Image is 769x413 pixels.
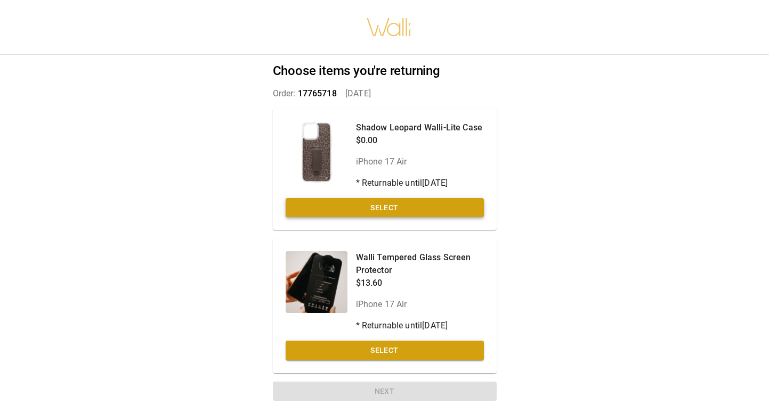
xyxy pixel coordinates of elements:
[356,251,484,277] p: Walli Tempered Glass Screen Protector
[356,134,483,147] p: $0.00
[356,155,483,168] p: iPhone 17 Air
[298,88,337,98] span: 17765718
[356,298,484,311] p: iPhone 17 Air
[286,341,484,360] button: Select
[366,4,412,50] img: walli-inc.myshopify.com
[356,177,483,189] p: * Returnable until [DATE]
[356,121,483,134] p: Shadow Leopard Walli-Lite Case
[286,198,484,218] button: Select
[356,319,484,332] p: * Returnable until [DATE]
[356,277,484,290] p: $13.60
[273,87,497,100] p: Order: [DATE]
[273,63,497,79] h2: Choose items you're returning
